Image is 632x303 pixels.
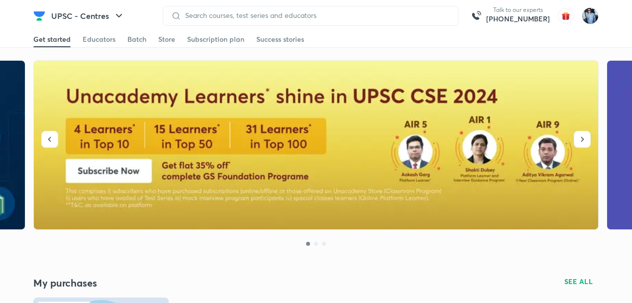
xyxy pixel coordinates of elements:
[158,34,175,44] div: Store
[83,34,115,44] div: Educators
[256,34,304,44] div: Success stories
[33,34,71,44] div: Get started
[33,277,316,290] h4: My purchases
[466,6,486,26] img: call-us
[83,31,115,47] a: Educators
[256,31,304,47] a: Success stories
[486,14,550,24] a: [PHONE_NUMBER]
[558,274,599,290] button: SEE ALL
[45,6,131,26] button: UPSC - Centres
[158,31,175,47] a: Store
[33,10,45,22] img: Company Logo
[558,8,574,24] img: avatar
[127,34,146,44] div: Batch
[127,31,146,47] a: Batch
[181,11,450,19] input: Search courses, test series and educators
[564,278,593,285] span: SEE ALL
[33,31,71,47] a: Get started
[582,7,599,24] img: Shipu
[486,6,550,14] p: Talk to our experts
[187,34,244,44] div: Subscription plan
[187,31,244,47] a: Subscription plan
